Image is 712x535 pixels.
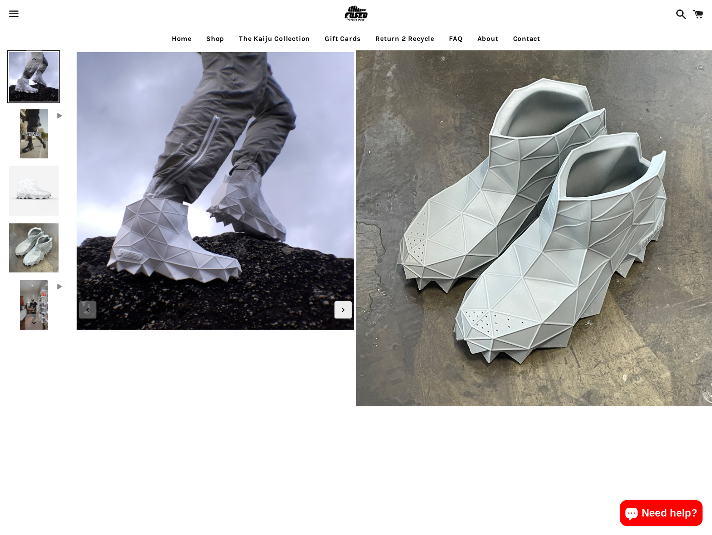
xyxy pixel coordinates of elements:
[200,28,231,49] a: Shop
[334,301,352,319] div: Next slide
[165,28,198,49] a: Home
[443,28,469,49] a: FAQ
[471,28,505,49] a: About
[79,301,96,319] div: Previous slide
[369,28,441,49] a: Return 2 Recycle
[232,28,316,49] a: The Kaiju Collection
[7,50,60,103] img: [3D printed Shoes] - lightweight custom 3dprinted shoes sneakers sandals fused footwear
[356,50,712,406] img: [3D printed Shoes] - lightweight custom 3dprinted shoes sneakers sandals fused footwear
[318,28,367,49] a: Gift Cards
[7,164,60,217] img: [3D printed Shoes] - lightweight custom 3dprinted shoes sneakers sandals fused footwear
[507,28,547,49] a: Contact
[617,500,705,528] inbox-online-store-chat: Shopify online store chat
[7,222,60,275] img: [3D printed Shoes] - lightweight custom 3dprinted shoes sneakers sandals fused footwear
